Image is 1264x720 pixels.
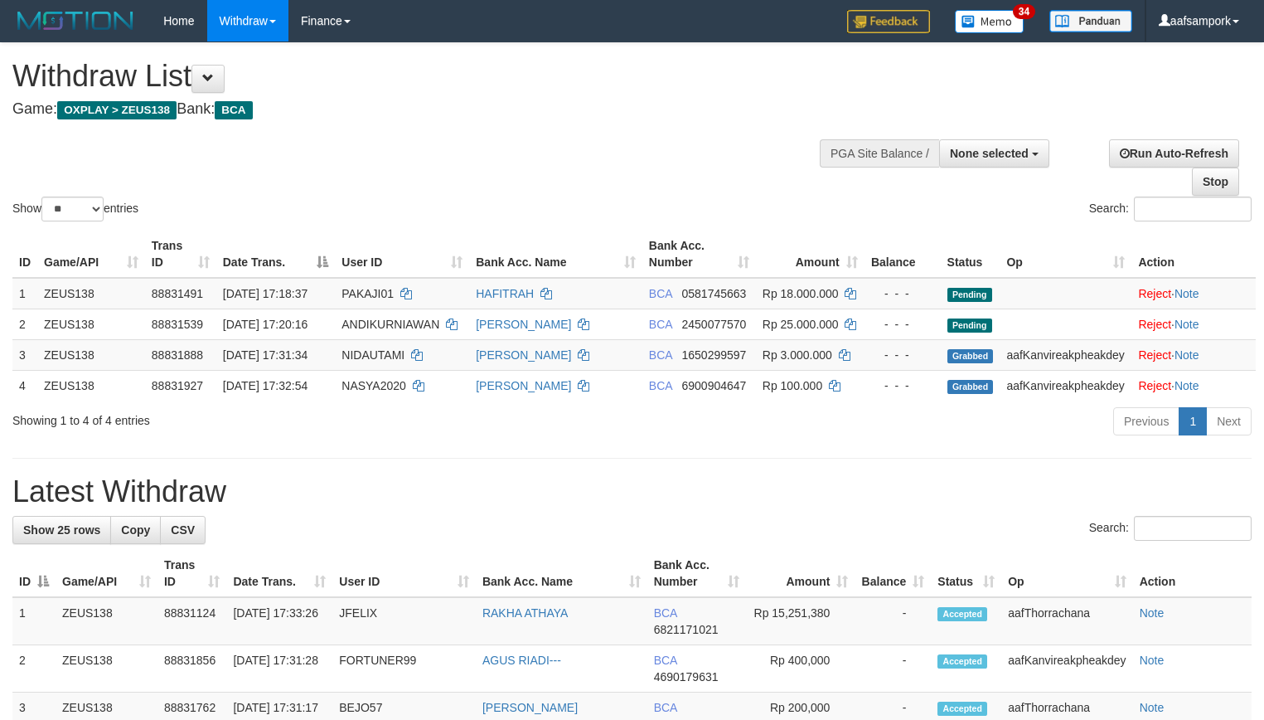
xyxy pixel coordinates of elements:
[937,702,987,716] span: Accepted
[1131,278,1256,309] td: ·
[12,339,37,370] td: 3
[12,550,56,597] th: ID: activate to sort column descending
[12,475,1252,508] h1: Latest Withdraw
[1138,287,1171,300] a: Reject
[56,597,157,645] td: ZEUS138
[1138,318,1171,331] a: Reject
[476,348,571,362] a: [PERSON_NAME]
[12,406,514,429] div: Showing 1 to 4 of 4 entries
[171,523,195,537] span: CSV
[223,287,308,300] span: [DATE] 17:18:37
[1138,379,1171,392] a: Reject
[476,379,571,392] a: [PERSON_NAME]
[855,645,931,693] td: -
[947,349,994,363] span: Grabbed
[12,8,138,33] img: MOTION_logo.png
[341,379,406,392] span: NASYA2020
[654,606,677,620] span: BCA
[37,370,145,401] td: ZEUS138
[1013,4,1035,19] span: 34
[855,597,931,645] td: -
[223,379,308,392] span: [DATE] 17:32:54
[482,701,578,714] a: [PERSON_NAME]
[37,278,145,309] td: ZEUS138
[931,550,1001,597] th: Status: activate to sort column ascending
[12,597,56,645] td: 1
[649,318,672,331] span: BCA
[12,231,37,278] th: ID
[12,197,138,221] label: Show entries
[56,645,157,693] td: ZEUS138
[1140,606,1165,620] a: Note
[223,318,308,331] span: [DATE] 17:20:16
[1001,597,1132,645] td: aafThorrachana
[1000,231,1131,278] th: Op: activate to sort column ascending
[1131,309,1256,339] td: ·
[56,550,157,597] th: Game/API: activate to sort column ascending
[12,101,826,118] h4: Game: Bank:
[341,318,439,331] span: ANDIKURNIAWAN
[855,550,931,597] th: Balance: activate to sort column ascending
[763,348,832,362] span: Rp 3.000.000
[1001,645,1132,693] td: aafKanvireakpheakdey
[763,287,839,300] span: Rp 18.000.000
[1174,318,1199,331] a: Note
[110,516,161,544] a: Copy
[654,654,677,667] span: BCA
[41,197,104,221] select: Showentries
[649,379,672,392] span: BCA
[937,654,987,669] span: Accepted
[1000,339,1131,370] td: aafKanvireakpheakdey
[121,523,150,537] span: Copy
[1131,231,1256,278] th: Action
[763,379,822,392] span: Rp 100.000
[482,654,561,667] a: AGUS RIADI---
[335,231,469,278] th: User ID: activate to sort column ascending
[332,645,476,693] td: FORTUNER99
[37,309,145,339] td: ZEUS138
[647,550,746,597] th: Bank Acc. Number: activate to sort column ascending
[864,231,941,278] th: Balance
[12,516,111,544] a: Show 25 rows
[941,231,1000,278] th: Status
[1206,407,1252,435] a: Next
[1179,407,1207,435] a: 1
[215,101,252,119] span: BCA
[1134,516,1252,541] input: Search:
[654,701,677,714] span: BCA
[947,380,994,394] span: Grabbed
[469,231,642,278] th: Bank Acc. Name: activate to sort column ascending
[763,318,839,331] span: Rp 25.000.000
[23,523,100,537] span: Show 25 rows
[332,550,476,597] th: User ID: activate to sort column ascending
[654,623,719,636] span: Copy 6821171021 to clipboard
[820,139,939,168] div: PGA Site Balance /
[1049,10,1132,32] img: panduan.png
[1174,287,1199,300] a: Note
[871,285,934,302] div: - - -
[682,318,747,331] span: Copy 2450077570 to clipboard
[1134,197,1252,221] input: Search:
[160,516,206,544] a: CSV
[642,231,756,278] th: Bank Acc. Number: activate to sort column ascending
[937,607,987,621] span: Accepted
[152,348,203,362] span: 88831888
[1174,379,1199,392] a: Note
[1174,348,1199,362] a: Note
[1089,197,1252,221] label: Search:
[682,379,747,392] span: Copy 6900904647 to clipboard
[756,231,864,278] th: Amount: activate to sort column ascending
[871,377,934,394] div: - - -
[649,348,672,362] span: BCA
[654,670,719,684] span: Copy 4690179631 to clipboard
[947,319,992,333] span: Pending
[1000,370,1131,401] td: aafKanvireakpheakdey
[226,645,332,693] td: [DATE] 17:31:28
[871,316,934,333] div: - - -
[947,288,992,302] span: Pending
[12,60,826,93] h1: Withdraw List
[746,597,855,645] td: Rp 15,251,380
[1089,516,1252,541] label: Search:
[746,645,855,693] td: Rp 400,000
[871,347,934,363] div: - - -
